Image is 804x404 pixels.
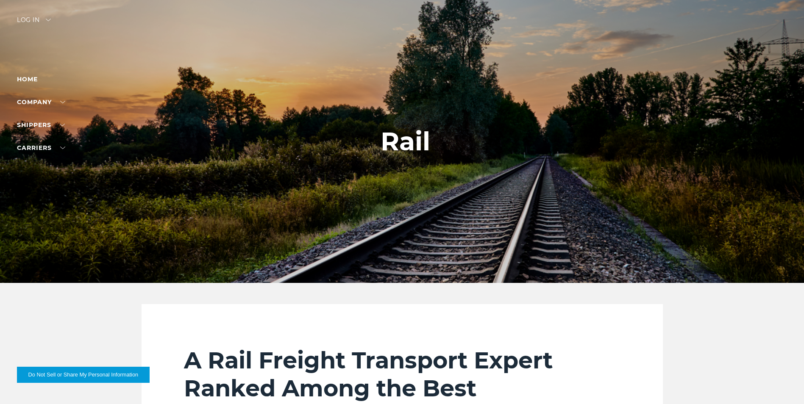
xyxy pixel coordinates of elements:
button: Do Not Sell or Share My Personal Information [17,367,150,383]
img: arrow [46,19,51,21]
h1: Rail [381,127,430,156]
a: SHIPPERS [17,121,65,129]
img: kbx logo [370,17,434,54]
h2: A Rail Freight Transport Expert Ranked Among the Best [184,346,620,402]
a: Carriers [17,144,65,152]
a: Home [17,75,38,83]
div: Log in [17,17,51,29]
a: Company [17,98,65,106]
